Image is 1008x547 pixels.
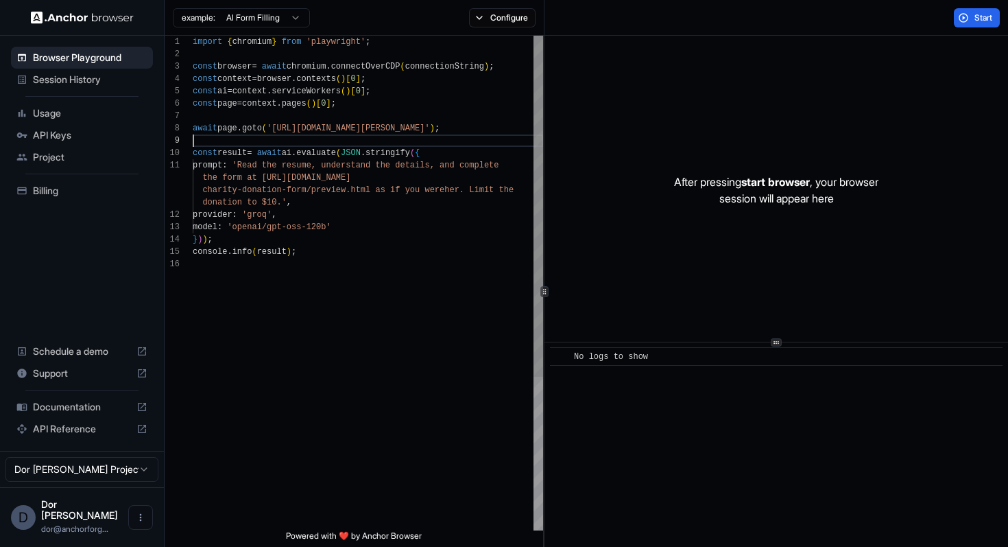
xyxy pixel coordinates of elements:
span: Support [33,366,131,380]
span: contexts [296,74,336,84]
span: 0 [321,99,326,108]
div: API Reference [11,418,153,440]
span: ] [361,86,365,96]
span: const [193,62,217,71]
div: Billing [11,180,153,202]
span: Dor Dankner [41,498,118,521]
span: ; [331,99,336,108]
span: prompt [193,161,222,170]
span: context [242,99,276,108]
div: 16 [165,258,180,270]
span: = [227,86,232,96]
span: No logs to show [574,352,648,362]
div: Session History [11,69,153,91]
span: the form at [URL][DOMAIN_NAME] [202,173,350,183]
span: [ [350,86,355,96]
span: : [222,161,227,170]
span: ; [291,247,296,257]
span: ) [346,86,350,96]
span: ; [208,235,213,244]
span: example: [182,12,215,23]
span: ; [435,124,440,133]
div: 1 [165,36,180,48]
span: page [217,99,237,108]
span: browser [217,62,252,71]
span: 'playwright' [307,37,365,47]
div: 5 [165,85,180,97]
span: 0 [356,86,361,96]
span: . [361,148,365,158]
span: '[URL][DOMAIN_NAME][PERSON_NAME]' [267,124,430,133]
div: API Keys [11,124,153,146]
div: D [11,505,36,530]
span: ; [361,74,365,84]
span: const [193,74,217,84]
span: console [193,247,227,257]
span: connectionString [405,62,484,71]
span: donation to $10.' [202,198,286,207]
span: ) [287,247,291,257]
span: pages [282,99,307,108]
span: Powered with ❤️ by Anchor Browser [286,531,422,547]
span: const [193,99,217,108]
span: ; [365,86,370,96]
span: 'groq' [242,210,272,220]
button: Open menu [128,505,153,530]
span: ) [430,124,435,133]
span: ( [336,74,341,84]
button: Start [954,8,1000,27]
span: evaluate [296,148,336,158]
span: . [291,74,296,84]
span: ; [489,62,494,71]
span: ( [341,86,346,96]
div: 12 [165,209,180,221]
span: = [237,99,242,108]
span: . [326,62,331,71]
span: } [272,37,276,47]
span: model [193,222,217,232]
span: API Reference [33,422,131,436]
span: Billing [33,184,147,198]
span: 0 [350,74,355,84]
span: { [415,148,420,158]
span: lete [479,161,499,170]
p: After pressing , your browser session will appear here [674,174,878,207]
span: browser [257,74,291,84]
span: Browser Playground [33,51,147,65]
span: { [227,37,232,47]
div: 14 [165,233,180,246]
span: } [193,235,197,244]
span: start browser [741,175,810,189]
span: chromium [232,37,272,47]
span: provider [193,210,232,220]
span: = [252,62,256,71]
span: Schedule a demo [33,345,131,358]
span: 'Read the resume, understand the details, and comp [232,161,479,170]
button: Configure [469,8,536,27]
span: : [232,210,237,220]
span: Session History [33,73,147,86]
div: 2 [165,48,180,60]
span: . [267,86,272,96]
div: Project [11,146,153,168]
span: page [217,124,237,133]
span: , [272,210,276,220]
img: Anchor Logo [31,11,134,24]
span: await [257,148,282,158]
div: 13 [165,221,180,233]
span: ( [262,124,267,133]
span: ) [484,62,489,71]
div: Documentation [11,396,153,418]
span: chromium [287,62,326,71]
span: her. Limit the [444,185,514,195]
span: context [232,86,267,96]
span: await [193,124,217,133]
div: 6 [165,97,180,110]
span: ai [217,86,227,96]
span: ( [410,148,415,158]
span: const [193,148,217,158]
span: = [252,74,256,84]
span: ) [311,99,316,108]
div: 15 [165,246,180,258]
span: Start [974,12,994,23]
